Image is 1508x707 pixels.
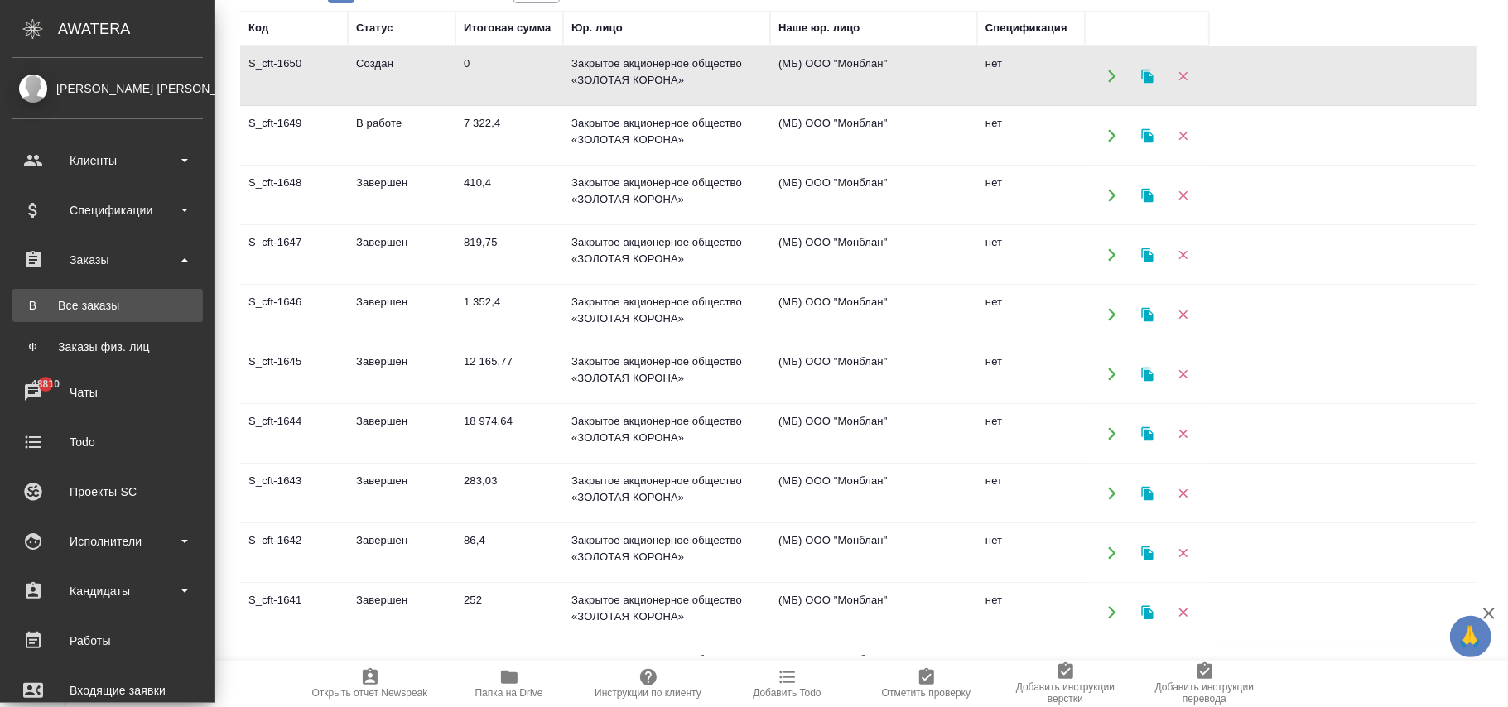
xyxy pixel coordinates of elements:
[753,687,821,699] span: Добавить Todo
[1166,118,1200,152] button: Удалить
[1095,536,1129,570] button: Открыть
[1166,59,1200,93] button: Удалить
[22,376,70,392] span: 48810
[563,405,770,463] td: Закрытое акционерное общество «ЗОЛОТАЯ КОРОНА»
[1130,118,1164,152] button: Клонировать
[240,584,348,642] td: S_cft-1641
[1130,59,1164,93] button: Клонировать
[977,643,1085,701] td: нет
[1166,476,1200,510] button: Удалить
[770,524,977,582] td: (МБ) ООО "Монблан"
[770,107,977,165] td: (МБ) ООО "Монблан"
[1130,476,1164,510] button: Клонировать
[770,464,977,522] td: (МБ) ООО "Монблан"
[455,47,563,105] td: 0
[4,421,211,463] a: Todo
[778,20,860,36] div: Наше юр. лицо
[240,345,348,403] td: S_cft-1645
[770,584,977,642] td: (МБ) ООО "Монблан"
[455,345,563,403] td: 12 165,77
[348,47,455,105] td: Создан
[4,620,211,661] a: Работы
[12,198,203,223] div: Спецификации
[1166,178,1200,212] button: Удалить
[4,372,211,413] a: 48810Чаты
[1095,476,1129,510] button: Открыть
[1166,416,1200,450] button: Удалить
[12,579,203,604] div: Кандидаты
[455,166,563,224] td: 410,4
[455,405,563,463] td: 18 974,64
[12,678,203,703] div: Входящие заявки
[240,226,348,284] td: S_cft-1647
[240,166,348,224] td: S_cft-1648
[1166,655,1200,689] button: Удалить
[1095,416,1129,450] button: Открыть
[356,20,393,36] div: Статус
[348,286,455,344] td: Завершен
[1095,357,1129,391] button: Открыть
[1095,59,1129,93] button: Открыть
[1095,655,1129,689] button: Открыть
[579,661,718,707] button: Инструкции по клиенту
[770,166,977,224] td: (МБ) ООО "Монблан"
[1130,655,1164,689] button: Клонировать
[1130,595,1164,629] button: Клонировать
[1006,681,1125,705] span: Добавить инструкции верстки
[348,464,455,522] td: Завершен
[882,687,971,699] span: Отметить проверку
[1095,595,1129,629] button: Открыть
[770,643,977,701] td: (МБ) ООО "Монблан"
[348,166,455,224] td: Завершен
[1166,536,1200,570] button: Удалить
[563,345,770,403] td: Закрытое акционерное общество «ЗОЛОТАЯ КОРОНА»
[348,226,455,284] td: Завершен
[571,20,623,36] div: Юр. лицо
[1450,616,1491,657] button: 🙏
[348,405,455,463] td: Завершен
[240,47,348,105] td: S_cft-1650
[21,297,195,314] div: Все заказы
[1457,619,1485,654] span: 🙏
[475,687,543,699] span: Папка на Drive
[770,286,977,344] td: (МБ) ООО "Монблан"
[1166,595,1200,629] button: Удалить
[12,479,203,504] div: Проекты SC
[977,47,1085,105] td: нет
[770,405,977,463] td: (МБ) ООО "Монблан"
[977,524,1085,582] td: нет
[977,107,1085,165] td: нет
[4,471,211,512] a: Проекты SC
[1130,416,1164,450] button: Клонировать
[1130,536,1164,570] button: Клонировать
[563,464,770,522] td: Закрытое акционерное общество «ЗОЛОТАЯ КОРОНА»
[563,166,770,224] td: Закрытое акционерное общество «ЗОЛОТАЯ КОРОНА»
[1130,297,1164,331] button: Клонировать
[12,289,203,322] a: ВВсе заказы
[312,687,428,699] span: Открыть отчет Newspeak
[12,529,203,554] div: Исполнители
[1095,297,1129,331] button: Открыть
[563,584,770,642] td: Закрытое акционерное общество «ЗОЛОТАЯ КОРОНА»
[455,226,563,284] td: 819,75
[996,661,1135,707] button: Добавить инструкции верстки
[563,107,770,165] td: Закрытое акционерное общество «ЗОЛОТАЯ КОРОНА»
[1166,297,1200,331] button: Удалить
[12,248,203,272] div: Заказы
[240,524,348,582] td: S_cft-1642
[563,226,770,284] td: Закрытое акционерное общество «ЗОЛОТАЯ КОРОНА»
[440,661,579,707] button: Папка на Drive
[455,286,563,344] td: 1 352,4
[977,584,1085,642] td: нет
[770,345,977,403] td: (МБ) ООО "Монблан"
[563,643,770,701] td: Закрытое акционерное общество «ЗОЛОТАЯ КОРОНА»
[1130,357,1164,391] button: Клонировать
[348,643,455,701] td: Завершен
[977,286,1085,344] td: нет
[455,643,563,701] td: 21,6
[985,20,1067,36] div: Спецификация
[595,687,701,699] span: Инструкции по клиенту
[240,464,348,522] td: S_cft-1643
[977,405,1085,463] td: нет
[12,430,203,454] div: Todo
